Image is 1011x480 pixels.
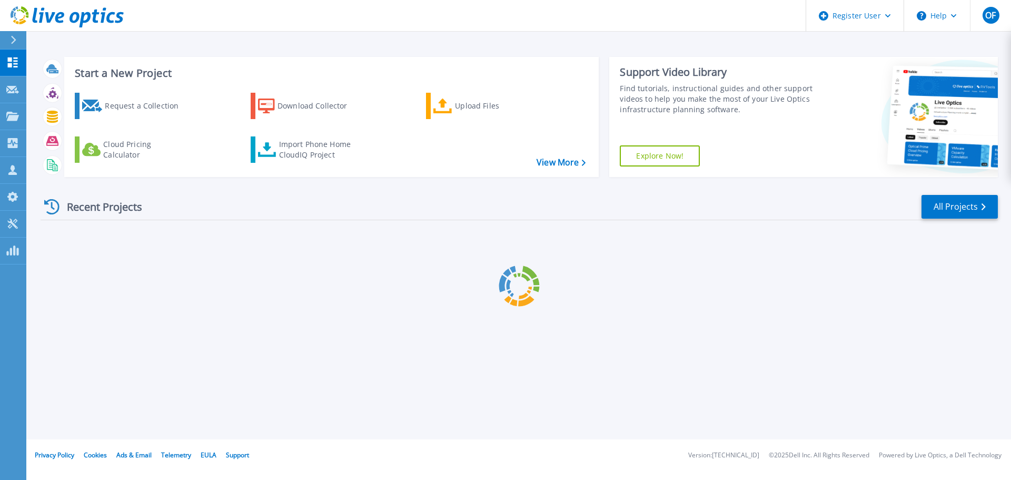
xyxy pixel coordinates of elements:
div: Recent Projects [41,194,156,220]
span: OF [985,11,996,19]
div: Import Phone Home CloudIQ Project [279,139,361,160]
a: Download Collector [251,93,368,119]
h3: Start a New Project [75,67,586,79]
a: Cloud Pricing Calculator [75,136,192,163]
li: Version: [TECHNICAL_ID] [688,452,759,459]
div: Support Video Library [620,65,818,79]
div: Find tutorials, instructional guides and other support videos to help you make the most of your L... [620,83,818,115]
a: EULA [201,450,216,459]
a: Support [226,450,249,459]
a: Privacy Policy [35,450,74,459]
a: Explore Now! [620,145,700,166]
div: Request a Collection [105,95,189,116]
a: Upload Files [426,93,543,119]
a: View More [537,158,586,168]
a: Ads & Email [116,450,152,459]
div: Download Collector [277,95,362,116]
li: Powered by Live Optics, a Dell Technology [879,452,1002,459]
div: Cloud Pricing Calculator [103,139,187,160]
a: Telemetry [161,450,191,459]
li: © 2025 Dell Inc. All Rights Reserved [769,452,869,459]
a: All Projects [921,195,998,219]
div: Upload Files [455,95,539,116]
a: Cookies [84,450,107,459]
a: Request a Collection [75,93,192,119]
